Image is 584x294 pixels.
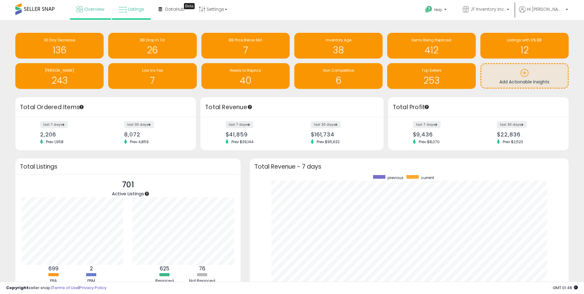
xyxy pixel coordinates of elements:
a: Privacy Policy [79,285,106,291]
a: Items Being Repriced 412 [387,33,475,59]
a: BB Price Below Min 7 [201,33,290,59]
div: 2,206 [40,131,101,138]
h3: Total Listings [20,164,236,169]
a: 30 Day Decrease 136 [15,33,104,59]
h1: 6 [297,75,380,86]
span: 30 Day Decrease [44,37,75,43]
a: Inventory Age 38 [294,33,383,59]
div: Repriced [146,278,183,284]
h3: Total Revenue - 7 days [254,164,564,169]
span: Prev: $8,070 [416,139,443,144]
div: Tooltip anchor [79,104,84,110]
h1: 38 [297,45,380,55]
span: 2025-10-11 01:48 GMT [553,285,578,291]
span: Top Sellers [422,68,441,73]
div: Tooltip anchor [184,3,195,9]
span: JT Inventory Inc. [471,6,505,12]
a: Help [420,1,453,20]
h1: 26 [111,45,193,55]
span: Listings with 0% BB [507,37,542,43]
i: Get Help [425,6,433,13]
h3: Total Ordered Items [20,103,191,112]
span: Non Competitive [323,68,354,73]
div: $9,436 [413,131,474,138]
span: DataHub [165,6,185,12]
div: Tooltip anchor [247,104,253,110]
a: [PERSON_NAME] 243 [15,63,104,89]
b: 699 [48,265,59,272]
div: Not Repriced [184,278,221,284]
b: 2 [90,265,93,272]
span: previous [387,175,403,180]
a: Hi [PERSON_NAME] [519,6,568,20]
span: Prev: 1,958 [43,139,67,144]
label: last 30 days [124,121,154,128]
span: Prev: $39,144 [228,139,257,144]
label: last 7 days [413,121,441,128]
div: $161,734 [311,131,373,138]
span: Help [434,7,442,12]
span: BB Price Below Min [229,37,262,43]
div: FBM [73,278,110,284]
span: BB Drop in 7d [140,37,165,43]
span: Active Listings [112,190,144,197]
span: Hi [PERSON_NAME] [527,6,564,12]
span: Overview [84,6,104,12]
h3: Total Profit [393,103,564,112]
a: Low Inv Fee 7 [108,63,197,89]
label: last 30 days [497,121,527,128]
span: Add Actionable Insights [499,79,549,85]
span: Items Being Repriced [412,37,451,43]
b: 76 [199,265,205,272]
h1: 40 [204,75,287,86]
a: Add Actionable Insights [481,64,568,88]
p: 701 [112,179,144,191]
div: seller snap | | [6,285,106,291]
div: $41,859 [226,131,288,138]
b: 625 [160,265,169,272]
span: Needs to Reprice [230,68,261,73]
span: current [421,175,434,180]
div: Tooltip anchor [424,104,429,110]
label: last 7 days [226,121,253,128]
div: FBA [35,278,72,284]
h1: 253 [390,75,472,86]
a: Listings with 0% BB 12 [480,33,569,59]
span: Low Inv Fee [142,68,163,73]
span: [PERSON_NAME] [45,68,74,73]
div: Tooltip anchor [144,191,150,197]
span: Inventory Age [326,37,351,43]
div: $22,836 [497,131,558,138]
label: last 30 days [311,121,341,128]
h1: 12 [483,45,566,55]
span: Prev: $95,632 [314,139,343,144]
h1: 412 [390,45,472,55]
a: BB Drop in 7d 26 [108,33,197,59]
h1: 7 [204,45,287,55]
strong: Copyright [6,285,29,291]
h1: 136 [18,45,101,55]
h3: Total Revenue [205,103,379,112]
h1: 7 [111,75,193,86]
span: Listings [128,6,144,12]
div: 8,072 [124,131,185,138]
h1: 243 [18,75,101,86]
a: Top Sellers 253 [387,63,475,89]
a: Non Competitive 6 [294,63,383,89]
a: Terms of Use [52,285,78,291]
span: Prev: $2,523 [500,139,526,144]
span: Prev: 4,859 [127,139,152,144]
label: last 7 days [40,121,68,128]
a: Needs to Reprice 40 [201,63,290,89]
